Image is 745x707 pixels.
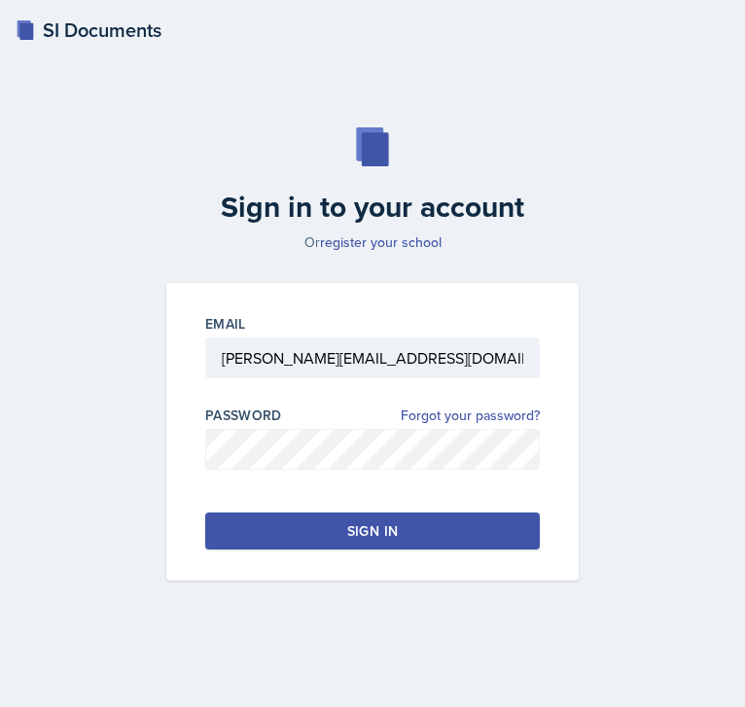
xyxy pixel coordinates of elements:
[205,406,282,425] label: Password
[155,190,590,225] h2: Sign in to your account
[205,314,246,334] label: Email
[205,337,540,378] input: Email
[16,16,161,45] a: SI Documents
[205,513,540,549] button: Sign in
[155,232,590,252] p: Or
[401,406,540,426] a: Forgot your password?
[320,232,442,252] a: register your school
[347,521,398,541] div: Sign in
